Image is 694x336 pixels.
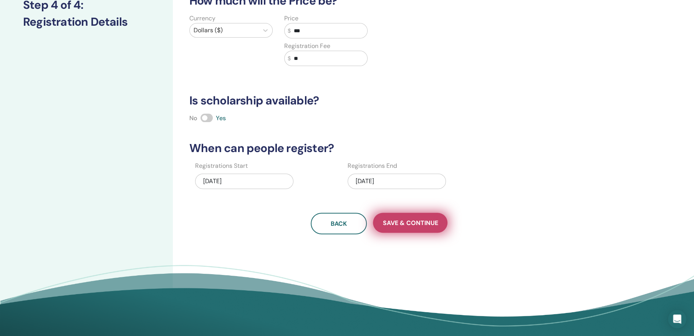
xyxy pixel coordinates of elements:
label: Registrations Start [195,161,248,170]
span: $ [288,27,291,35]
span: Yes [216,114,226,122]
span: Back [331,220,347,228]
span: $ [288,55,291,63]
label: Currency [189,14,215,23]
label: Registration Fee [284,41,330,51]
span: Save & Continue [383,219,438,227]
div: Open Intercom Messenger [668,310,686,328]
div: [DATE] [195,174,293,189]
button: Back [311,213,367,234]
span: No [189,114,197,122]
label: Price [284,14,298,23]
button: Save & Continue [373,213,447,233]
h3: Is scholarship available? [185,94,574,108]
h3: When can people register? [185,141,574,155]
div: [DATE] [348,174,446,189]
label: Registrations End [348,161,397,170]
h3: Registration Details [23,15,150,29]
